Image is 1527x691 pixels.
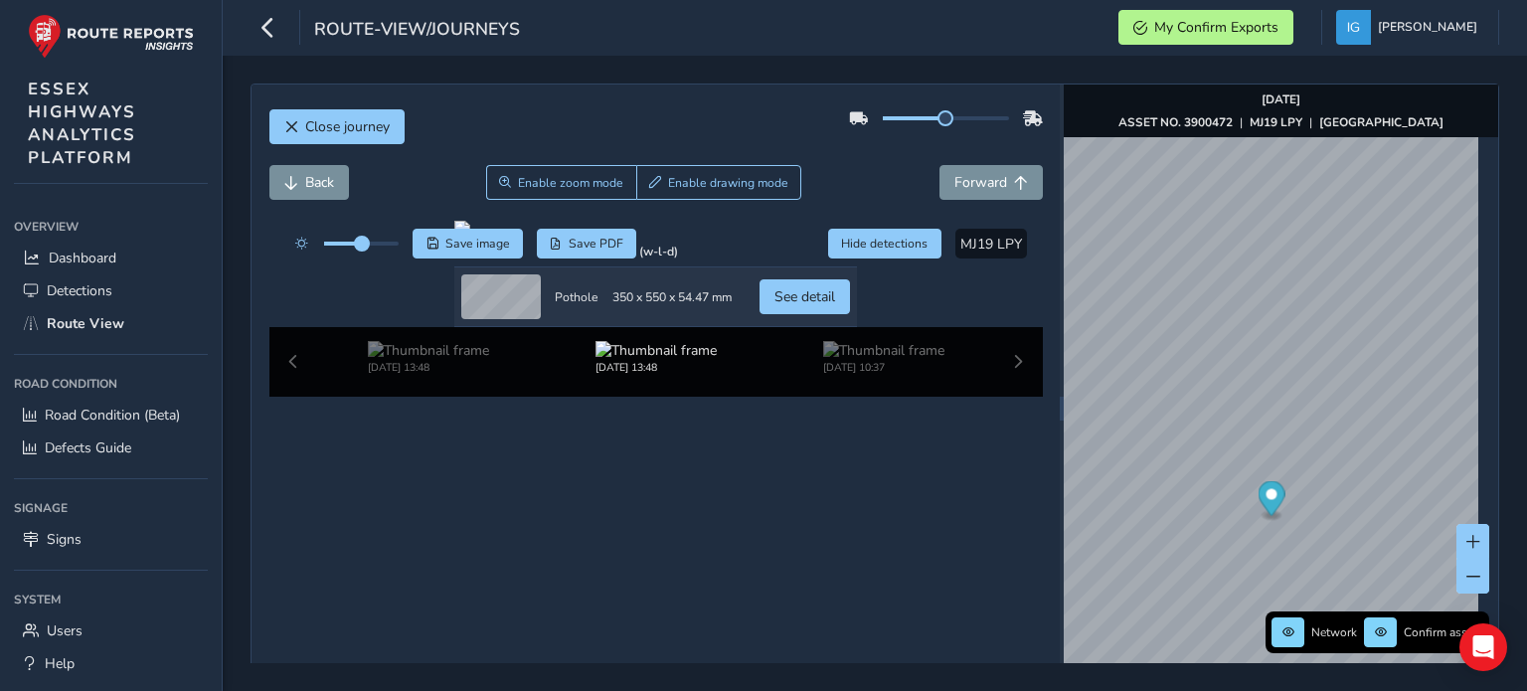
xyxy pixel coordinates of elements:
span: Save PDF [569,236,623,252]
div: Open Intercom Messenger [1459,623,1507,671]
button: Zoom [486,165,636,200]
span: Help [45,654,75,673]
a: Users [14,614,208,647]
div: Map marker [1259,481,1285,522]
span: See detail [774,287,835,306]
a: Dashboard [14,242,208,274]
button: Save [413,229,523,259]
span: Dashboard [49,249,116,267]
img: Thumbnail frame [368,341,489,360]
span: Users [47,621,83,640]
button: My Confirm Exports [1118,10,1293,45]
img: rr logo [28,14,194,59]
span: Enable zoom mode [518,175,623,191]
a: Signs [14,523,208,556]
button: Hide detections [828,229,941,259]
a: Detections [14,274,208,307]
span: Network [1311,624,1357,640]
span: route-view/journeys [314,17,520,45]
span: Road Condition (Beta) [45,406,180,425]
span: Confirm assets [1404,624,1483,640]
span: MJ19 LPY [960,235,1022,254]
div: System [14,585,208,614]
button: See detail [760,279,850,314]
span: Detections [47,281,112,300]
a: Road Condition (Beta) [14,399,208,432]
strong: [DATE] [1262,91,1300,107]
button: [PERSON_NAME] [1336,10,1484,45]
span: Signs [47,530,82,549]
span: Close journey [305,117,390,136]
button: Draw [636,165,802,200]
strong: ASSET NO. 3900472 [1118,114,1233,130]
span: Enable drawing mode [668,175,788,191]
span: My Confirm Exports [1154,18,1278,37]
img: Thumbnail frame [823,341,944,360]
span: Hide detections [841,236,928,252]
div: Overview [14,212,208,242]
div: [DATE] 13:48 [595,360,717,375]
a: Defects Guide [14,432,208,464]
span: Forward [954,173,1007,192]
span: Route View [47,314,124,333]
div: [DATE] 10:37 [823,360,944,375]
span: Defects Guide [45,438,131,457]
img: Thumbnail frame [595,341,717,360]
a: Route View [14,307,208,340]
button: Forward [939,165,1043,200]
a: Help [14,647,208,680]
span: Save image [445,236,510,252]
span: Back [305,173,334,192]
button: PDF [537,229,637,259]
td: Pothole [548,267,605,327]
div: | | [1118,114,1443,130]
td: 350 x 550 x 54.47 mm [605,267,739,327]
button: Back [269,165,349,200]
div: [DATE] 13:48 [368,360,489,375]
div: Road Condition [14,369,208,399]
span: [PERSON_NAME] [1378,10,1477,45]
strong: [GEOGRAPHIC_DATA] [1319,114,1443,130]
div: Signage [14,493,208,523]
button: Close journey [269,109,405,144]
img: diamond-layout [1336,10,1371,45]
strong: MJ19 LPY [1250,114,1302,130]
span: ESSEX HIGHWAYS ANALYTICS PLATFORM [28,78,136,169]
